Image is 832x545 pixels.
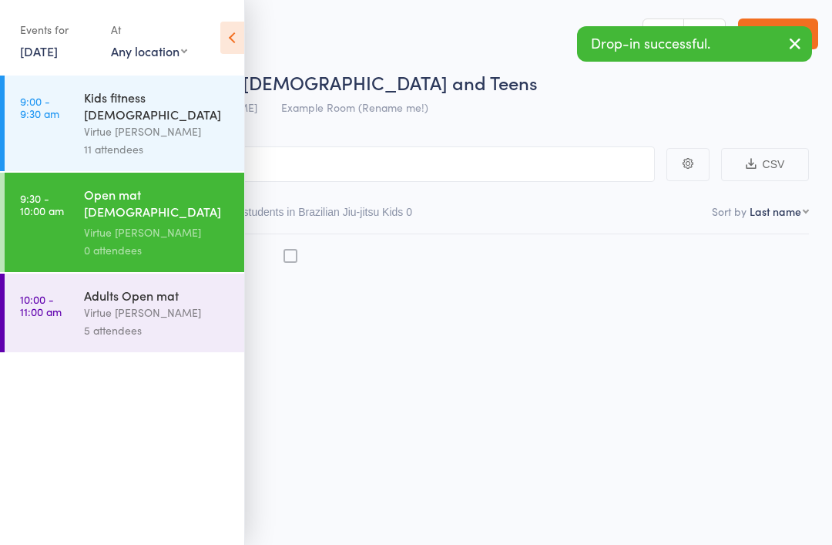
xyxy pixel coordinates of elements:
[5,274,244,352] a: 10:00 -11:00 amAdults Open matVirtue [PERSON_NAME]5 attendees
[23,146,655,182] input: Search by name
[84,241,231,259] div: 0 attendees
[721,148,809,181] button: CSV
[738,19,818,49] a: Exit roll call
[406,206,412,218] div: 0
[84,186,231,224] div: Open mat [DEMOGRAPHIC_DATA] and Teens
[84,140,231,158] div: 11 attendees
[281,99,428,115] span: Example Room (Rename me!)
[84,224,231,241] div: Virtue [PERSON_NAME]
[153,69,538,95] span: Open mat [DEMOGRAPHIC_DATA] and Teens
[84,287,231,304] div: Adults Open mat
[84,304,231,321] div: Virtue [PERSON_NAME]
[577,26,812,62] div: Drop-in successful.
[84,123,231,140] div: Virtue [PERSON_NAME]
[213,198,412,234] button: Other students in Brazilian Jiu-jitsu Kids0
[750,204,801,219] div: Last name
[84,321,231,339] div: 5 attendees
[712,204,746,219] label: Sort by
[20,95,59,119] time: 9:00 - 9:30 am
[111,42,187,59] div: Any location
[20,293,62,318] time: 10:00 - 11:00 am
[20,17,96,42] div: Events for
[111,17,187,42] div: At
[20,42,58,59] a: [DATE]
[5,76,244,171] a: 9:00 -9:30 amKids fitness [DEMOGRAPHIC_DATA]Virtue [PERSON_NAME]11 attendees
[84,89,231,123] div: Kids fitness [DEMOGRAPHIC_DATA]
[5,173,244,272] a: 9:30 -10:00 amOpen mat [DEMOGRAPHIC_DATA] and TeensVirtue [PERSON_NAME]0 attendees
[20,192,64,217] time: 9:30 - 10:00 am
